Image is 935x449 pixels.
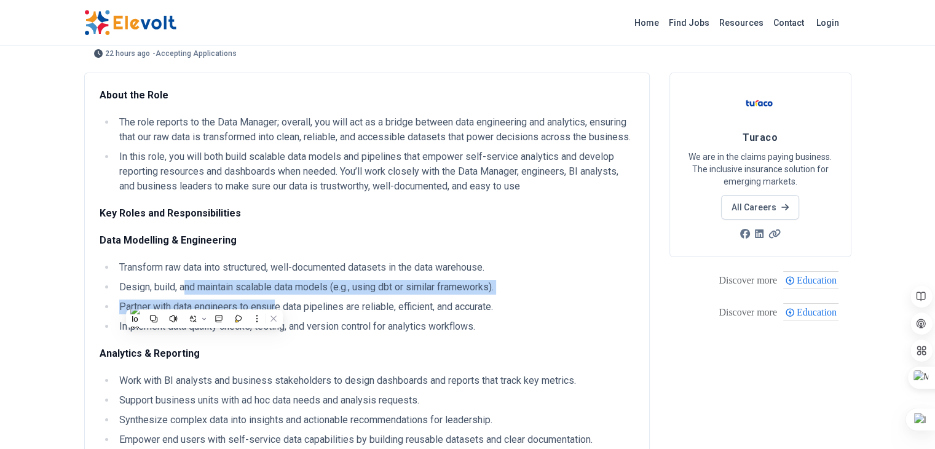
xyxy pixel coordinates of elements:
[874,390,935,449] iframe: Chat Widget
[152,50,237,57] p: - Accepting Applications
[116,413,634,427] li: Synthesize complex data into insights and actionable recommendations for leadership.
[116,149,634,194] li: In this role, you will both build scalable data models and pipelines that empower self-service an...
[797,275,840,285] span: Education
[116,260,634,275] li: Transform raw data into structured, well-documented datasets in the data warehouse.
[116,280,634,295] li: Design, build, and maintain scalable data models (e.g., using dbt or similar frameworks).
[664,13,714,33] a: Find Jobs
[629,13,664,33] a: Home
[116,432,634,447] li: Empower end users with self-service data capabilities by building reusable datasets and clear doc...
[105,50,150,57] span: 22 hours ago
[809,10,846,35] a: Login
[768,13,809,33] a: Contact
[745,88,776,119] img: Turaco
[116,300,634,314] li: Partner with data engineers to ensure data pipelines are reliable, efficient, and accurate.
[714,13,768,33] a: Resources
[100,348,200,359] strong: Analytics & Reporting
[100,89,168,101] strong: About the Role
[719,304,777,321] div: These are topics related to the article that might interest you
[685,151,836,188] p: We are in the claims paying business. The inclusive insurance solution for emerging markets.
[743,132,778,143] span: Turaco
[783,303,838,320] div: Education
[116,373,634,388] li: Work with BI analysts and business stakeholders to design dashboards and reports that track key m...
[783,271,838,288] div: Education
[116,393,634,408] li: Support business units with ad hoc data needs and analysis requests.
[100,234,237,246] strong: Data Modelling & Engineering
[797,307,840,317] span: Education
[116,115,634,145] li: The role reports to the Data Manager; overall, you will act as a bridge between data engineering ...
[84,10,176,36] img: Elevolt
[100,207,241,219] strong: Key Roles and Responsibilities
[116,319,634,334] li: Implement data quality checks, testing, and version control for analytics workflows.
[719,272,777,289] div: These are topics related to the article that might interest you
[721,195,799,220] a: All Careers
